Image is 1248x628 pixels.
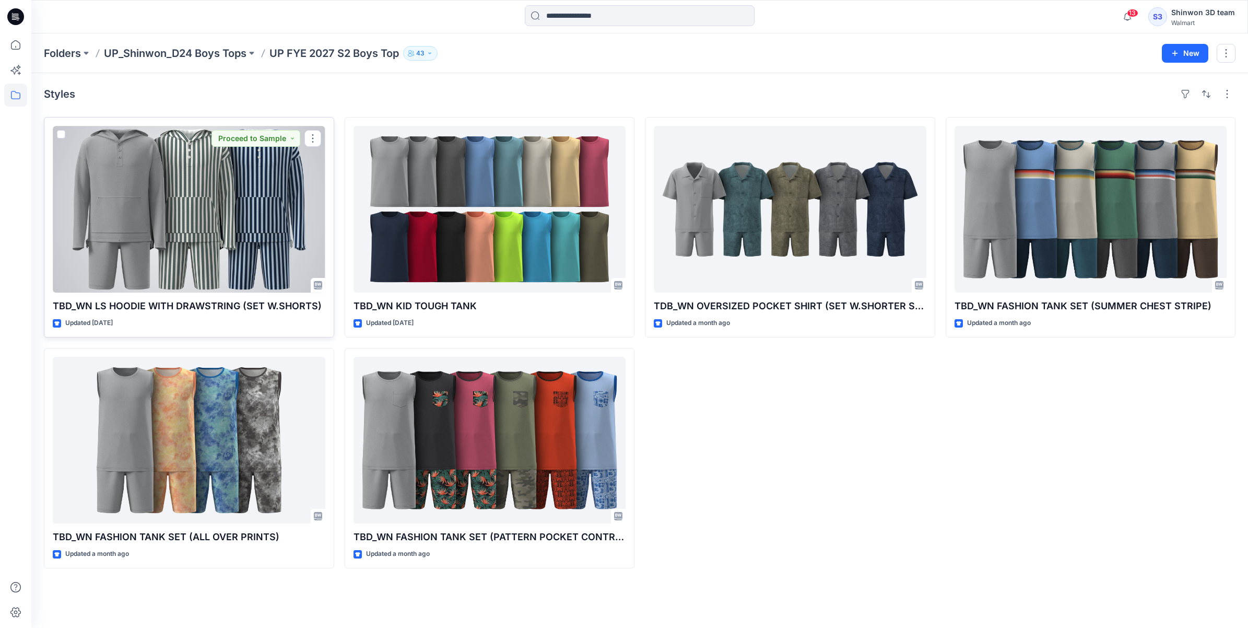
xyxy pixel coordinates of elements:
a: TDB_WN OVERSIZED POCKET SHIRT (SET W.SHORTER SHORTS) [654,126,926,293]
p: 43 [416,48,425,59]
p: Updated a month ago [967,318,1031,329]
p: UP FYE 2027 S2 Boys Top [269,46,399,61]
p: Updated a month ago [65,549,129,560]
div: S3 [1148,7,1167,26]
button: 43 [403,46,438,61]
p: TBD_WN FASHION TANK SET (ALL OVER PRINTS) [53,530,325,544]
p: Updated [DATE] [366,318,414,329]
p: TBD_WN FASHION TANK SET (SUMMER CHEST STRIPE) [955,299,1227,313]
p: TBD_WN LS HOODIE WITH DRAWSTRING (SET W.SHORTS) [53,299,325,313]
p: Updated a month ago [666,318,730,329]
a: TBD_WN FASHION TANK SET (ALL OVER PRINTS) [53,357,325,524]
p: TBD_WN KID TOUGH TANK [354,299,626,313]
a: Folders [44,46,81,61]
h4: Styles [44,88,75,100]
div: Shinwon 3D team [1171,6,1235,19]
a: TBD_WN KID TOUGH TANK [354,126,626,293]
p: TDB_WN OVERSIZED POCKET SHIRT (SET W.SHORTER SHORTS) [654,299,926,313]
a: TBD_WN FASHION TANK SET (SUMMER CHEST STRIPE) [955,126,1227,293]
a: TBD_WN FASHION TANK SET (PATTERN POCKET CONTR BINDING) [354,357,626,524]
button: New [1162,44,1208,63]
a: UP_Shinwon_D24 Boys Tops [104,46,246,61]
a: TBD_WN LS HOODIE WITH DRAWSTRING (SET W.SHORTS) [53,126,325,293]
p: Updated [DATE] [65,318,113,329]
p: Updated a month ago [366,549,430,560]
span: 13 [1127,9,1138,17]
p: TBD_WN FASHION TANK SET (PATTERN POCKET CONTR BINDING) [354,530,626,544]
div: Walmart [1171,19,1235,27]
